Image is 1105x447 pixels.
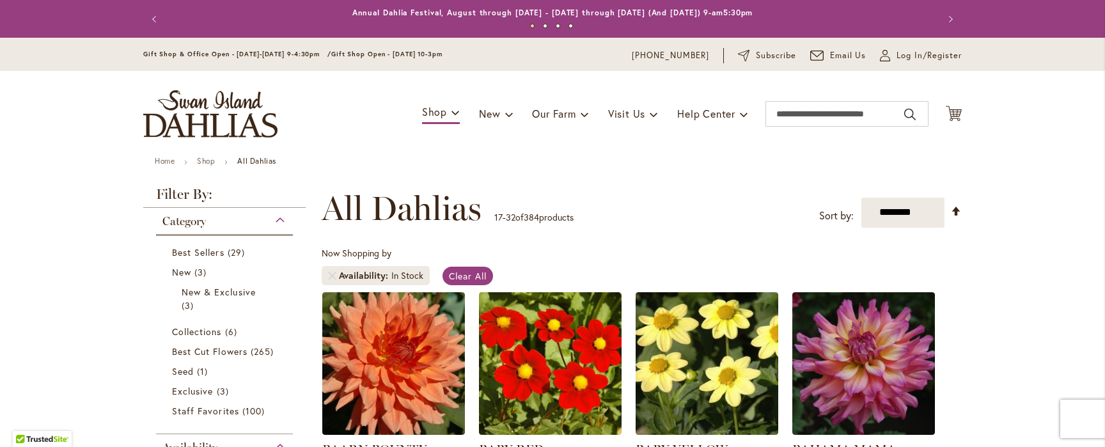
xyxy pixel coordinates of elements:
[792,292,935,435] img: Bahama Mama
[936,6,962,32] button: Next
[143,187,306,208] strong: Filter By:
[331,50,443,58] span: Gift Shop Open - [DATE] 10-3pm
[494,207,574,228] p: - of products
[636,425,778,437] a: BABY YELLOW
[880,49,962,62] a: Log In/Register
[632,49,709,62] a: [PHONE_NUMBER]
[322,189,482,228] span: All Dahlias
[172,405,239,417] span: Staff Favorites
[172,384,280,398] a: Exclusive
[172,266,191,278] span: New
[810,49,866,62] a: Email Us
[172,246,224,258] span: Best Sellers
[322,425,465,437] a: Baarn Bounty
[391,269,423,282] div: In Stock
[443,267,493,285] a: Clear All
[242,404,268,418] span: 100
[322,292,465,435] img: Baarn Bounty
[897,49,962,62] span: Log In/Register
[556,24,560,28] button: 3 of 4
[422,105,447,118] span: Shop
[524,211,539,223] span: 384
[228,246,248,259] span: 29
[352,8,753,17] a: Annual Dahlia Festival, August through [DATE] - [DATE] through [DATE] (And [DATE]) 9-am5:30pm
[532,107,576,120] span: Our Farm
[162,214,206,228] span: Category
[172,365,194,377] span: Seed
[143,6,169,32] button: Previous
[182,286,256,298] span: New & Exclusive
[738,49,796,62] a: Subscribe
[172,345,280,358] a: Best Cut Flowers
[322,247,391,259] span: Now Shopping by
[543,24,547,28] button: 2 of 4
[172,325,280,338] a: Collections
[172,246,280,259] a: Best Sellers
[830,49,866,62] span: Email Us
[194,265,210,279] span: 3
[449,270,487,282] span: Clear All
[608,107,645,120] span: Visit Us
[756,49,796,62] span: Subscribe
[155,156,175,166] a: Home
[479,292,622,435] img: BABY RED
[197,156,215,166] a: Shop
[237,156,276,166] strong: All Dahlias
[494,211,503,223] span: 17
[172,345,247,357] span: Best Cut Flowers
[506,211,515,223] span: 32
[172,385,213,397] span: Exclusive
[197,365,211,378] span: 1
[172,365,280,378] a: Seed
[479,425,622,437] a: BABY RED
[530,24,535,28] button: 1 of 4
[792,425,935,437] a: Bahama Mama
[182,299,197,312] span: 3
[636,292,778,435] img: BABY YELLOW
[172,265,280,279] a: New
[172,325,222,338] span: Collections
[568,24,573,28] button: 4 of 4
[172,404,280,418] a: Staff Favorites
[328,272,336,279] a: Remove Availability In Stock
[479,107,500,120] span: New
[143,50,331,58] span: Gift Shop & Office Open - [DATE]-[DATE] 9-4:30pm /
[677,107,735,120] span: Help Center
[251,345,277,358] span: 265
[143,90,278,137] a: store logo
[217,384,232,398] span: 3
[819,204,854,228] label: Sort by:
[182,285,270,312] a: New &amp; Exclusive
[339,269,391,282] span: Availability
[225,325,240,338] span: 6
